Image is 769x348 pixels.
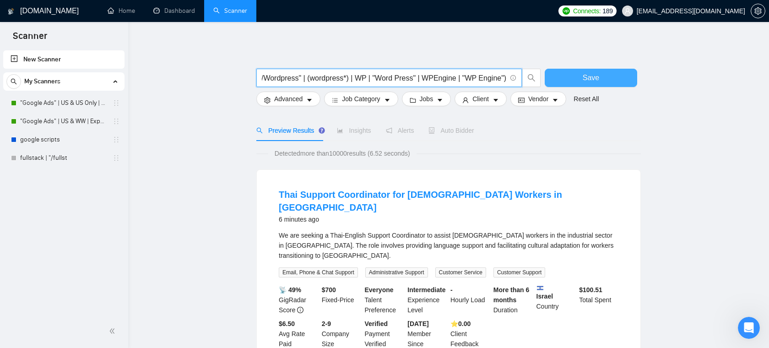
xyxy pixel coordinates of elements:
[493,286,530,304] b: More than 6 months
[342,94,380,104] span: Job Category
[279,320,295,327] b: $6.50
[363,285,406,315] div: Talent Preference
[5,29,54,49] span: Scanner
[277,285,320,315] div: GigRadar Score
[322,286,336,294] b: $ 700
[738,317,760,339] iframe: Intercom live chat
[279,214,618,225] div: 6 minutes ago
[536,285,576,300] b: Israel
[406,285,449,315] div: Experience Level
[493,267,545,277] span: Customer Support
[407,320,428,327] b: [DATE]
[579,286,602,294] b: $ 100.51
[113,154,120,162] span: holder
[751,7,765,15] a: setting
[320,285,363,315] div: Fixed-Price
[268,148,417,158] span: Detected more than 10000 results (6.52 seconds)
[563,7,570,15] img: upwork-logo.png
[108,7,135,15] a: homeHome
[435,267,486,277] span: Customer Service
[410,97,416,103] span: folder
[113,99,120,107] span: holder
[256,92,320,106] button: settingAdvancedcaret-down
[528,94,548,104] span: Vendor
[365,267,428,277] span: Administrative Support
[365,286,394,294] b: Everyone
[552,97,558,103] span: caret-down
[545,69,637,87] button: Save
[306,97,313,103] span: caret-down
[279,230,618,261] div: We are seeking a Thai-English Support Coordinator to assist Thai workers in the industrial sector...
[322,320,331,327] b: 2-9
[324,92,398,106] button: barsJob Categorycaret-down
[262,72,506,84] input: Search Freelance Jobs...
[386,127,392,134] span: notification
[583,72,599,83] span: Save
[407,286,445,294] b: Intermediate
[332,97,338,103] span: bars
[365,320,388,327] b: Verified
[449,285,492,315] div: Hourly Load
[384,97,390,103] span: caret-down
[213,7,247,15] a: searchScanner
[602,6,612,16] span: 189
[510,92,566,106] button: idcardVendorcaret-down
[437,97,443,103] span: caret-down
[20,112,107,130] a: "Google Ads" | US & WW | Expert
[386,127,414,134] span: Alerts
[523,74,540,82] span: search
[420,94,433,104] span: Jobs
[537,285,543,291] img: 🇮🇱
[492,285,535,315] div: Duration
[113,136,120,143] span: holder
[3,72,125,167] li: My Scanners
[20,130,107,149] a: google scripts
[428,127,474,134] span: Auto Bidder
[8,4,14,19] img: logo
[574,94,599,104] a: Reset All
[256,127,322,134] span: Preview Results
[337,127,371,134] span: Insights
[7,78,21,85] span: search
[577,285,620,315] div: Total Spent
[3,50,125,69] li: New Scanner
[279,267,358,277] span: Email, Phone & Chat Support
[6,74,21,89] button: search
[153,7,195,15] a: dashboardDashboard
[264,97,271,103] span: setting
[518,97,525,103] span: idcard
[113,118,120,125] span: holder
[256,127,263,134] span: search
[573,6,601,16] span: Connects:
[318,126,326,135] div: Tooltip anchor
[510,75,516,81] span: info-circle
[11,50,117,69] a: New Scanner
[462,97,469,103] span: user
[297,307,303,313] span: info-circle
[24,72,60,91] span: My Scanners
[279,190,562,212] a: Thai Support Coordinator for [DEMOGRAPHIC_DATA] Workers in [GEOGRAPHIC_DATA]
[428,127,435,134] span: robot
[493,97,499,103] span: caret-down
[450,286,453,294] b: -
[450,320,471,327] b: ⭐️ 0.00
[535,285,578,315] div: Country
[279,286,301,294] b: 📡 49%
[337,127,343,134] span: area-chart
[20,94,107,112] a: "Google Ads" | US & US Only | Expert
[455,92,507,106] button: userClientcaret-down
[402,92,451,106] button: folderJobscaret-down
[522,69,541,87] button: search
[472,94,489,104] span: Client
[274,94,303,104] span: Advanced
[624,8,631,14] span: user
[20,149,107,167] a: fullstack | "/fullst
[751,4,765,18] button: setting
[109,326,118,336] span: double-left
